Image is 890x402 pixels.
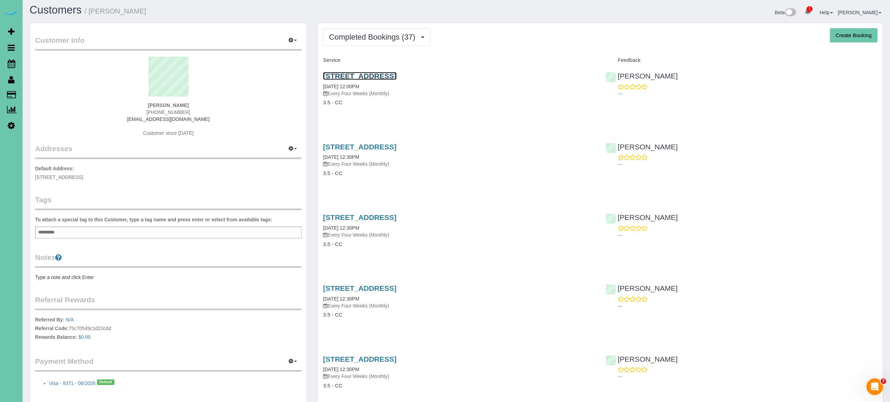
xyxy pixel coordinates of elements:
span: 7 [881,378,886,384]
a: $0.00 [79,334,91,340]
span: Customer since [DATE] [143,130,194,136]
small: / [PERSON_NAME] [85,7,146,15]
a: Customers [30,4,82,16]
h4: 3.5 - CC [323,171,595,177]
p: 75c70549c1d22cdd [35,316,301,342]
span: Default [97,379,114,385]
a: [STREET_ADDRESS] [323,355,396,363]
a: Help [819,10,833,15]
a: [DATE] 12:30PM [323,367,359,372]
legend: Notes [35,252,301,268]
span: [STREET_ADDRESS] [35,174,83,180]
p: --- [618,232,877,239]
p: Every Four Weeks (Monthly) [323,373,595,380]
a: [PERSON_NAME] [606,72,678,80]
button: Create Booking [830,28,877,43]
label: Rewards Balance: [35,334,77,341]
h4: Feedback [606,57,877,63]
p: Every Four Weeks (Monthly) [323,231,595,238]
a: [DATE] 12:30PM [323,296,359,302]
iframe: Intercom live chat [866,378,883,395]
a: [STREET_ADDRESS] [323,284,396,292]
legend: Referral Rewards [35,295,301,310]
label: Referred By: [35,316,64,323]
a: [STREET_ADDRESS] [323,143,396,151]
button: Completed Bookings (37) [323,28,430,46]
span: Completed Bookings (37) [329,33,419,41]
a: [PERSON_NAME] [606,355,678,363]
span: 1 [807,6,812,12]
p: Every Four Weeks (Monthly) [323,90,595,97]
img: New interface [785,8,796,17]
a: [PERSON_NAME] [838,10,881,15]
a: [STREET_ADDRESS] [323,213,396,221]
legend: Tags [35,195,301,210]
a: N/A [66,317,74,322]
p: --- [618,373,877,380]
a: [DATE] 12:00PM [323,84,359,89]
a: [STREET_ADDRESS] [323,72,396,80]
label: To attach a special tag to this Customer, type a tag name and press enter or select from availabl... [35,216,272,223]
a: 1 [801,4,815,19]
legend: Customer Info [35,35,301,51]
p: Every Four Weeks (Monthly) [323,302,595,309]
a: [PERSON_NAME] [606,284,678,292]
label: Referral Code: [35,325,68,332]
h4: Service [323,57,595,63]
label: Default Address: [35,165,74,172]
p: --- [618,90,877,97]
a: Visa - 9371 - 06/2026 [49,380,96,386]
p: --- [618,303,877,310]
strong: [PERSON_NAME] [148,102,188,108]
h4: 3.5 - CC [323,241,595,247]
a: Beta [775,10,796,15]
a: [PERSON_NAME] [606,143,678,151]
img: Automaid Logo [4,7,18,17]
a: [DATE] 12:30PM [323,154,359,160]
a: [EMAIL_ADDRESS][DOMAIN_NAME] [127,116,210,122]
h4: 3.5 - CC [323,100,595,106]
h4: 3.5 - CC [323,312,595,318]
h4: 3.5 - CC [323,383,595,389]
p: --- [618,161,877,168]
span: [PHONE_NUMBER] [146,109,190,115]
a: [DATE] 12:30PM [323,225,359,231]
a: [PERSON_NAME] [606,213,678,221]
p: Every Four Weeks (Monthly) [323,161,595,167]
legend: Payment Method [35,356,301,372]
pre: Type a note and click Enter [35,274,301,281]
